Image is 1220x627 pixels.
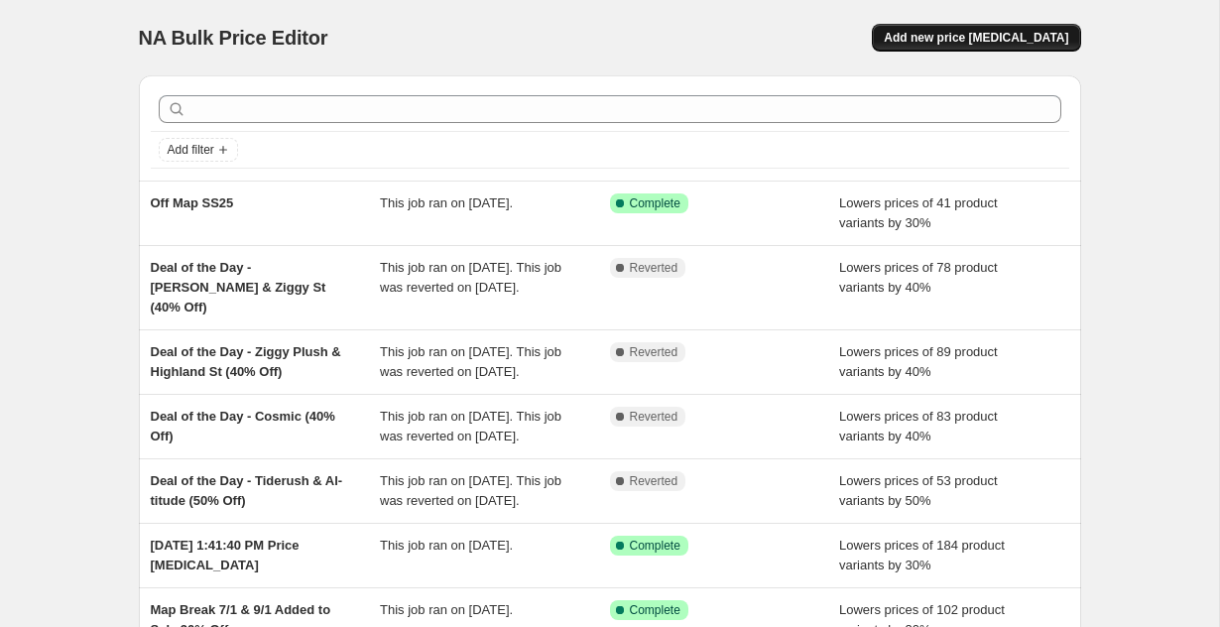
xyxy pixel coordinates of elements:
[839,473,998,508] span: Lowers prices of 53 product variants by 50%
[630,344,678,360] span: Reverted
[630,409,678,425] span: Reverted
[630,195,680,211] span: Complete
[630,538,680,554] span: Complete
[151,195,234,210] span: Off Map SS25
[151,538,300,572] span: [DATE] 1:41:40 PM Price [MEDICAL_DATA]
[630,602,680,618] span: Complete
[380,260,561,295] span: This job ran on [DATE]. This job was reverted on [DATE].
[380,538,513,553] span: This job ran on [DATE].
[872,24,1080,52] button: Add new price [MEDICAL_DATA]
[380,195,513,210] span: This job ran on [DATE].
[380,409,561,443] span: This job ran on [DATE]. This job was reverted on [DATE].
[380,473,561,508] span: This job ran on [DATE]. This job was reverted on [DATE].
[151,473,343,508] span: Deal of the Day - Tiderush & Al-titude (50% Off)
[380,344,561,379] span: This job ran on [DATE]. This job was reverted on [DATE].
[839,195,998,230] span: Lowers prices of 41 product variants by 30%
[151,260,326,314] span: Deal of the Day - [PERSON_NAME] & Ziggy St (40% Off)
[139,27,328,49] span: NA Bulk Price Editor
[380,602,513,617] span: This job ran on [DATE].
[839,344,998,379] span: Lowers prices of 89 product variants by 40%
[168,142,214,158] span: Add filter
[839,538,1005,572] span: Lowers prices of 184 product variants by 30%
[151,409,335,443] span: Deal of the Day - Cosmic (40% Off)
[839,260,998,295] span: Lowers prices of 78 product variants by 40%
[884,30,1068,46] span: Add new price [MEDICAL_DATA]
[159,138,238,162] button: Add filter
[151,344,341,379] span: Deal of the Day - Ziggy Plush & Highland St (40% Off)
[839,409,998,443] span: Lowers prices of 83 product variants by 40%
[630,473,678,489] span: Reverted
[630,260,678,276] span: Reverted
